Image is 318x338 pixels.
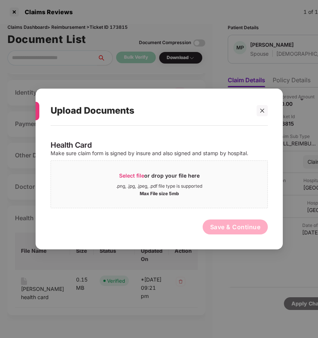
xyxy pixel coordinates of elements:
div: Make sure claim form is signed by insure and also signed and stamp by hospital. [51,150,248,157]
div: .png, .jpg, .jpeg, .pdf file type is supported [116,183,202,189]
span: close [259,108,264,113]
div: Upload Documents [51,96,250,125]
div: or drop your file here [119,172,199,183]
span: Select fileor drop your file here.png, .jpg, .jpeg, .pdf file type is supportedMax File size 5mb [51,166,267,202]
div: Max File size 5mb [139,189,179,197]
button: Save & Continue [202,219,268,234]
div: Health Card [51,141,91,150]
span: Select file [119,172,144,179]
